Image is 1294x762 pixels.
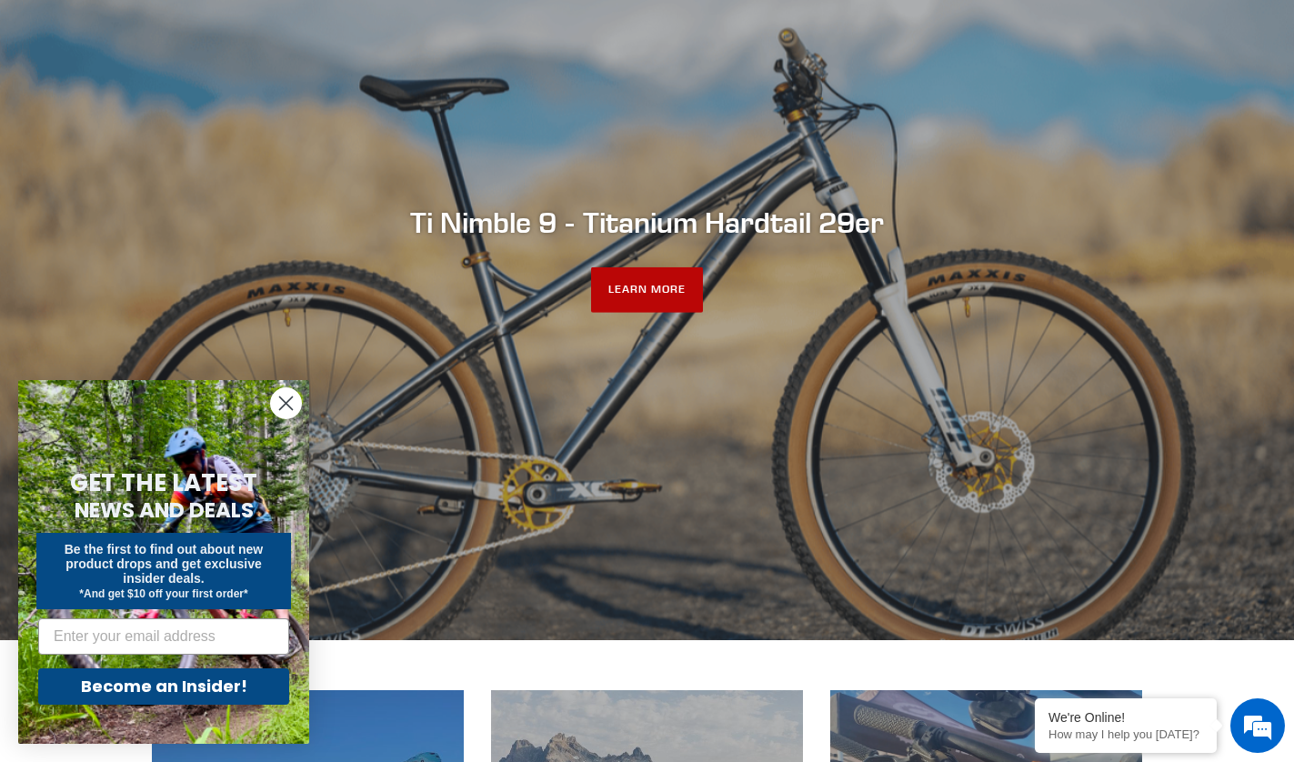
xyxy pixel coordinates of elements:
button: Close dialog [270,387,302,419]
span: NEWS AND DEALS [75,496,254,525]
a: LEARN MORE [591,267,703,313]
h2: Ti Nimble 9 - Titanium Hardtail 29er [152,206,1143,240]
span: GET THE LATEST [70,466,257,499]
input: Enter your email address [38,618,289,655]
div: We're Online! [1048,710,1203,725]
button: Become an Insider! [38,668,289,705]
span: Be the first to find out about new product drops and get exclusive insider deals. [65,542,264,586]
span: *And get $10 off your first order* [79,587,247,600]
p: How may I help you today? [1048,727,1203,741]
